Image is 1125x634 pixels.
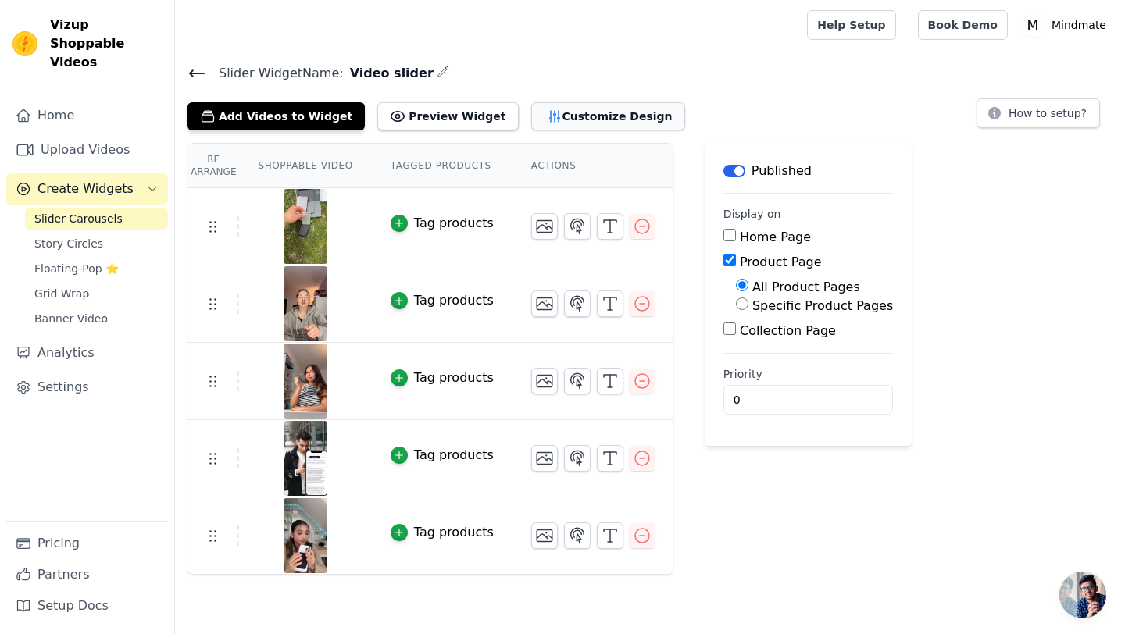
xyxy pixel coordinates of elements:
label: Product Page [740,255,822,269]
span: Banner Video [34,311,108,326]
button: Change Thumbnail [531,290,558,317]
button: Customize Design [531,102,685,130]
text: M [1027,17,1038,33]
a: Partners [6,559,168,590]
a: Slider Carousels [25,208,168,230]
a: Banner Video [25,308,168,329]
a: Settings [6,372,168,403]
button: Change Thumbnail [531,445,558,472]
div: Tag products [414,214,494,233]
a: Book Demo [918,10,1008,40]
label: Priority [723,366,893,382]
div: Tag products [414,291,494,310]
button: Tag products [391,369,494,387]
button: Add Videos to Widget [187,102,365,130]
button: Change Thumbnail [531,368,558,394]
th: Re Arrange [187,144,239,188]
a: Setup Docs [6,590,168,622]
a: Grid Wrap [25,283,168,305]
label: Home Page [740,230,811,244]
a: Home [6,100,168,131]
button: Preview Widget [377,102,518,130]
a: Help Setup [807,10,895,40]
a: Upload Videos [6,134,168,166]
div: Tag products [414,369,494,387]
img: vizup-images-fc95.png [284,344,327,419]
span: Slider Carousels [34,211,123,226]
button: Tag products [391,523,494,542]
label: All Product Pages [752,280,860,294]
button: M Mindmate [1020,11,1112,39]
div: Tag products [414,523,494,542]
button: Change Thumbnail [531,213,558,240]
span: Grid Wrap [34,286,89,301]
button: Tag products [391,446,494,465]
a: Chat öffnen [1059,572,1106,618]
div: Tag products [414,446,494,465]
img: vizup-images-a2af.png [284,266,327,341]
a: How to setup? [977,109,1100,124]
th: Shoppable Video [239,144,371,188]
th: Actions [512,144,673,188]
div: Edit Name [437,62,449,84]
button: How to setup? [977,98,1100,128]
span: Story Circles [34,236,103,251]
button: Create Widgets [6,173,168,205]
legend: Display on [723,206,781,222]
a: Analytics [6,337,168,369]
button: Tag products [391,214,494,233]
span: Create Widgets [37,180,134,198]
a: Floating-Pop ⭐ [25,258,168,280]
label: Specific Product Pages [752,298,893,313]
th: Tagged Products [372,144,512,188]
span: Slider Widget Name: [206,64,344,83]
img: Vizup [12,31,37,56]
span: Video slider [344,64,434,83]
button: Tag products [391,291,494,310]
a: Pricing [6,528,168,559]
img: vizup-images-dcd8.png [284,421,327,496]
label: Collection Page [740,323,836,338]
a: Story Circles [25,233,168,255]
span: Vizup Shoppable Videos [50,16,162,72]
button: Change Thumbnail [531,522,558,549]
img: vizup-images-b304.png [284,189,327,264]
p: Published [752,162,812,180]
p: Mindmate [1045,11,1112,39]
span: Floating-Pop ⭐ [34,261,119,276]
img: vizup-images-8b22.png [284,498,327,573]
